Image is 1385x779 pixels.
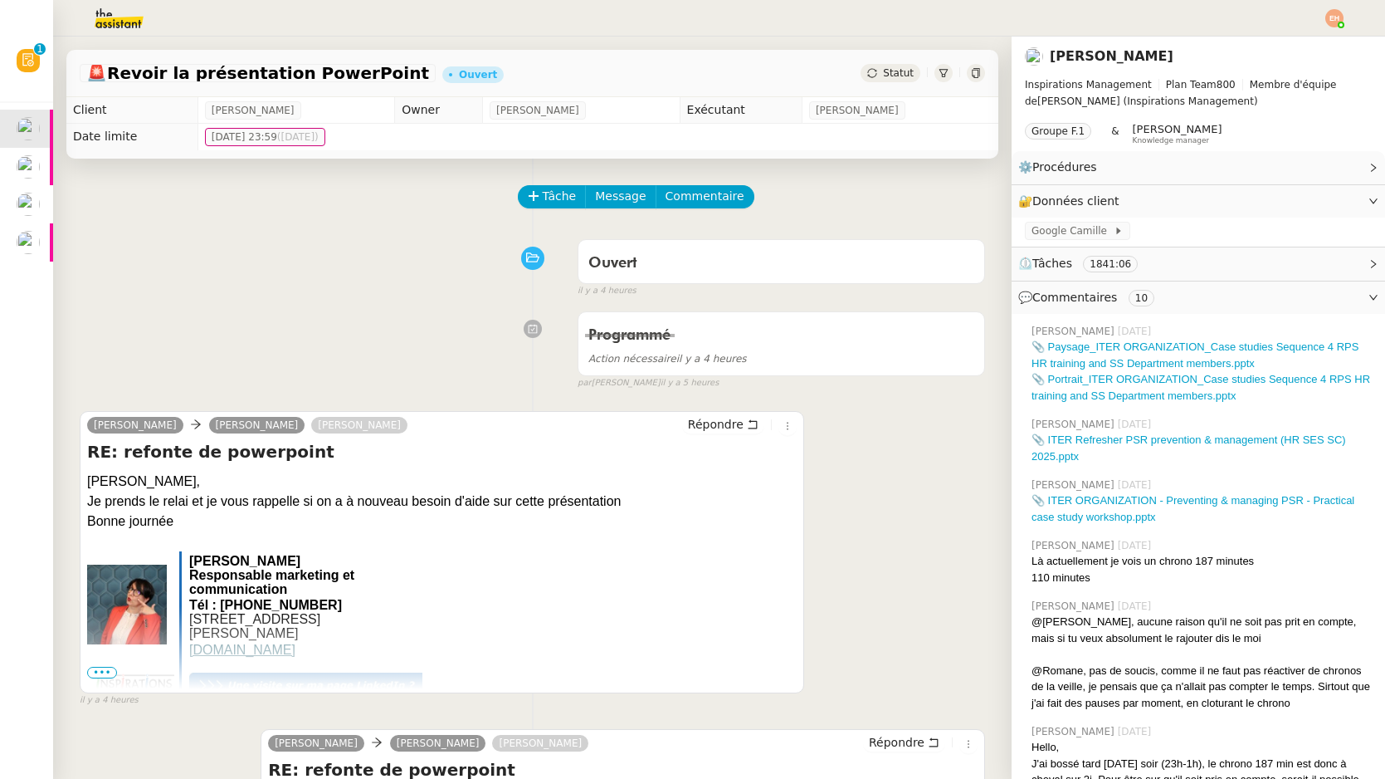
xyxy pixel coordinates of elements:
img: svg [1325,9,1344,27]
a: [DOMAIN_NAME] [189,643,295,657]
div: 110 minutes [1031,570,1372,586]
img: Outlook-1ai4xngv [189,673,422,699]
a: 📎 ITER Refresher PSR prevention & management (HR SES SC) 2025.pptx [1031,434,1346,463]
span: il y a 4 heures [80,693,139,708]
td: Exécutant [680,97,802,124]
a: [PERSON_NAME] [311,418,407,433]
span: 🔐 [1018,192,1126,211]
span: Tâche [543,187,577,206]
div: ⏲️Tâches 1841:06 [1012,247,1385,280]
div: 🔐Données client [1012,185,1385,218]
img: users%2FcRgg4TJXLQWrBH1iwK9wYfCha1e2%2Favatar%2Fc9d2fa25-7b78-4dd4-b0f3-ccfa08be62e5 [17,155,40,179]
a: [PERSON_NAME] [209,418,305,433]
div: Hello, [1031,739,1372,756]
span: Knowledge manager [1133,136,1210,145]
div: ⚙️Procédures [1012,151,1385,184]
span: Répondre [869,734,924,751]
span: Google Camille [1031,223,1114,239]
span: Revoir la présentation PowerPoint [86,65,429,81]
button: Tâche [518,185,587,208]
span: [DATE] 23:59 [212,129,319,145]
td: Client [66,97,198,124]
nz-tag: 1841:06 [1083,256,1138,272]
span: ⏲️ [1018,257,1152,270]
span: Répondre [688,416,744,433]
span: il y a 4 heures [578,284,636,298]
span: Programmé [588,328,671,343]
a: 📎 ITER ORGANIZATION - Preventing & managing PSR - Practical case study workshop.pptx [1031,494,1354,523]
span: ⚙️ [1018,158,1105,177]
span: [DATE] [1118,417,1155,432]
div: Ouvert [459,70,497,80]
a: [PERSON_NAME] [390,736,486,751]
img: users%2FcRgg4TJXLQWrBH1iwK9wYfCha1e2%2Favatar%2Fc9d2fa25-7b78-4dd4-b0f3-ccfa08be62e5 [17,231,40,254]
span: [PERSON_NAME] [1031,599,1118,614]
span: [PERSON_NAME] [1031,724,1118,739]
app-user-label: Knowledge manager [1133,123,1222,145]
button: Message [585,185,656,208]
img: users%2FFyDJaacbjjQ453P8CnboQfy58ng1%2Favatar%2F303ecbdd-43bb-473f-a9a4-27a42b8f4fe3 [1025,47,1043,66]
span: & [1111,123,1119,145]
b: Responsable marketing et communication [189,568,354,596]
span: [PERSON_NAME] [1031,417,1118,432]
span: [DATE] [1118,478,1155,492]
nz-tag: 10 [1129,290,1154,306]
span: 🚨 [86,63,107,83]
span: [PERSON_NAME] [1031,324,1118,339]
div: @[PERSON_NAME], aucune raison qu'il ne soit pas prit en compte, mais si tu veux absolument le raj... [1031,614,1372,646]
img: Une image contenant silhouette Description générée automatiquement [87,671,179,700]
span: [DATE] [1118,324,1155,339]
span: [DATE] [1118,538,1155,553]
span: Procédures [1032,160,1097,174]
span: [PERSON_NAME] [1031,478,1118,492]
a: [PERSON_NAME] [1050,48,1173,64]
span: Statut [883,67,914,79]
span: Ouvert [588,256,637,271]
h4: RE: refonte de powerpoint [87,440,797,463]
span: Commentaires [1032,291,1117,304]
span: Commentaire [666,187,744,206]
span: Inspirations Management [1025,79,1152,91]
span: [STREET_ADDRESS][PERSON_NAME] [189,612,320,640]
td: Date limite [66,124,198,150]
img: users%2FFyDJaacbjjQ453P8CnboQfy58ng1%2Favatar%2F303ecbdd-43bb-473f-a9a4-27a42b8f4fe3 [17,117,40,140]
span: Plan Team [1166,79,1217,91]
span: Données client [1032,194,1119,208]
a: [PERSON_NAME] [87,418,183,433]
div: [PERSON_NAME], [87,472,797,492]
a: [PERSON_NAME] [492,736,588,751]
div: 💬Commentaires 10 [1012,282,1385,314]
span: [PERSON_NAME] (Inspirations Management) [1025,76,1372,110]
span: 💬 [1018,291,1161,304]
div: Bonne journée [87,512,797,532]
span: Tâches [1032,257,1072,270]
a: [PERSON_NAME] [268,736,364,751]
td: Owner [395,97,483,124]
a: 📎 Paysage_ITER ORGANIZATION_Case studies Sequence 4 RPS HR training and SS Department members.pptx [1031,341,1358,370]
span: [PERSON_NAME] [496,102,579,119]
button: Répondre [682,415,764,434]
span: [PERSON_NAME] [212,102,295,119]
div: @Romane, pas de soucis, comme il ne faut pas réactiver de chronos de la veille, je pensais que ça... [1031,663,1372,712]
p: 1 [37,43,43,58]
span: il y a 5 heures [661,376,719,390]
a: 📎 Portrait_ITER ORGANIZATION_Case studies Sequence 4 RPS HR training and SS Department members.pptx [1031,373,1370,402]
img: Outlook-iux1p4r3 [87,565,167,644]
b: [PERSON_NAME] [189,554,300,568]
button: Commentaire [656,185,754,208]
nz-tag: Groupe F.1 [1025,123,1091,140]
span: [PERSON_NAME] [1133,123,1222,135]
span: Action nécessaire [588,353,676,365]
span: [PERSON_NAME] [1031,538,1118,553]
div: Là actuellement je vois un chrono 187 minutes [1031,553,1372,570]
span: [DATE] [1118,599,1155,614]
span: il y a 4 heures [588,353,747,365]
span: [DATE] [1118,724,1155,739]
div: Je prends le relai et je vous rappelle si on a à nouveau besoin d'aide sur cette présentation [87,492,797,512]
span: 800 [1217,79,1236,91]
button: Répondre [863,733,945,752]
span: ••• [87,667,117,679]
span: Message [595,187,646,206]
span: [PERSON_NAME] [816,102,899,119]
b: Tél : [PHONE_NUMBER] [189,598,342,612]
